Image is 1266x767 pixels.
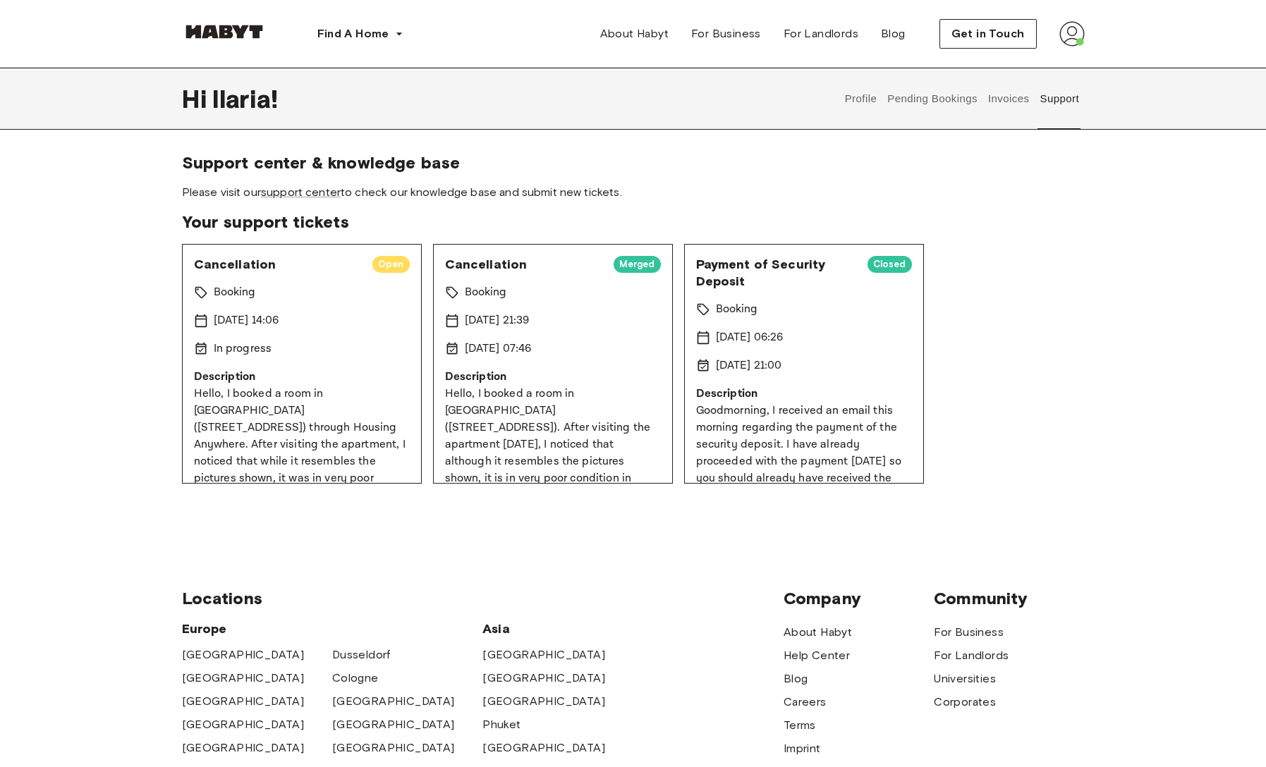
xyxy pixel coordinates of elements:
a: Careers [784,694,827,711]
span: Blog [881,25,906,42]
a: support center [261,185,341,199]
a: Dusseldorf [332,646,391,663]
span: Please visit our to check our knowledge base and submit new tickets. [182,185,1085,200]
span: Payment of Security Deposit [696,256,856,290]
p: Booking [716,301,758,318]
p: Description [445,369,661,386]
button: Profile [843,68,879,130]
a: For Landlords [772,20,870,48]
span: Get in Touch [951,25,1025,42]
a: About Habyt [784,624,852,641]
a: [GEOGRAPHIC_DATA] [482,693,605,710]
span: Europe [182,620,483,637]
a: [GEOGRAPHIC_DATA] [332,716,455,733]
span: About Habyt [600,25,669,42]
span: Community [934,588,1084,609]
span: Your support tickets [182,211,1085,233]
p: [DATE] 21:39 [465,312,530,329]
a: About Habyt [589,20,680,48]
span: Locations [182,588,784,609]
p: Booking [214,284,256,301]
span: Find A Home [317,25,389,42]
span: Ilaria ! [212,84,278,113]
button: Find A Home [306,20,415,48]
p: Goodmorning, I received an email this morning regarding the payment of the security deposit. I ha... [696,403,912,555]
span: Support center & knowledge base [182,152,1085,173]
span: Open [372,257,410,271]
div: user profile tabs [839,68,1084,130]
a: [GEOGRAPHIC_DATA] [182,646,305,663]
a: Corporates [934,694,996,711]
p: [DATE] 21:00 [716,357,782,374]
p: [DATE] 07:46 [465,340,532,357]
span: Cancellation [194,256,361,273]
a: [GEOGRAPHIC_DATA] [332,740,455,756]
span: Hi [182,84,212,113]
button: Get in Touch [939,19,1037,49]
a: [GEOGRAPHIC_DATA] [332,693,455,710]
span: For Landlords [784,25,858,42]
a: Blog [870,20,917,48]
a: Imprint [784,740,821,757]
a: [GEOGRAPHIC_DATA] [182,670,305,687]
p: Description [696,386,912,403]
span: Company [784,588,934,609]
a: Help Center [784,647,850,664]
p: [DATE] 06:26 [716,329,784,346]
a: [GEOGRAPHIC_DATA] [182,693,305,710]
button: Support [1038,68,1081,130]
a: Universities [934,670,996,687]
span: Closed [868,257,912,271]
span: Merged [614,257,661,271]
span: Asia [482,620,633,637]
span: Cancellation [445,256,602,273]
a: [GEOGRAPHIC_DATA] [482,646,605,663]
img: Habyt [182,25,267,39]
a: Terms [784,717,816,734]
p: In progress [214,340,272,357]
p: Booking [465,284,507,301]
p: Hello, I booked a room in [GEOGRAPHIC_DATA] ([STREET_ADDRESS]). After visiting the apartment [DAT... [445,386,661,707]
a: For Business [934,624,1004,641]
p: [DATE] 14:06 [214,312,279,329]
img: avatar [1059,21,1085,47]
a: Phuket [482,716,521,733]
p: Description [194,369,410,386]
a: For Landlords [934,647,1009,664]
a: [GEOGRAPHIC_DATA] [482,740,605,756]
a: [GEOGRAPHIC_DATA] [482,670,605,687]
a: Blog [784,670,808,687]
a: [GEOGRAPHIC_DATA] [182,716,305,733]
button: Pending Bookings [886,68,980,130]
span: For Business [691,25,761,42]
a: [GEOGRAPHIC_DATA] [182,740,305,756]
a: Cologne [332,670,379,687]
button: Invoices [986,68,1030,130]
a: For Business [680,20,772,48]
